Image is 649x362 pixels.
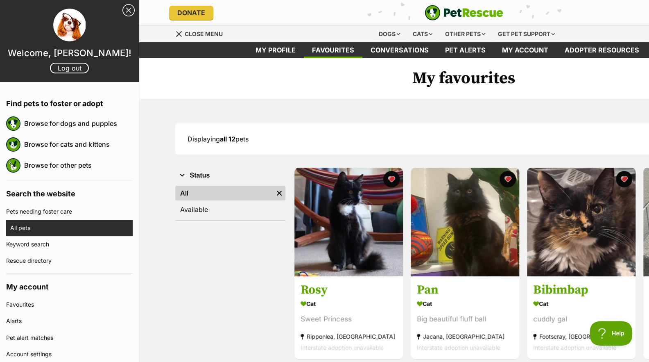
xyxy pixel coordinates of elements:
[411,168,519,276] img: Pan
[6,296,133,313] a: Favourites
[169,6,213,20] a: Donate
[175,186,273,200] a: All
[533,282,629,298] h3: Bibimbap
[362,42,437,58] a: conversations
[383,171,400,187] button: favourite
[6,330,133,346] a: Pet alert matches
[533,331,629,342] div: Footscray, [GEOGRAPHIC_DATA]
[616,171,632,187] button: favourite
[6,180,133,203] h4: Search the website
[533,344,616,351] span: Interstate adoption unavailable
[6,158,20,173] img: petrescue logo
[6,253,133,269] a: Rescue directory
[492,26,561,42] div: Get pet support
[175,170,285,181] button: Status
[590,321,633,346] iframe: Help Scout Beacon - Open
[6,273,133,296] h4: My account
[50,63,89,73] a: Log out
[53,9,86,41] img: profile image
[301,298,397,310] div: Cat
[185,30,223,37] span: Close menu
[301,331,397,342] div: Ripponlea, [GEOGRAPHIC_DATA]
[24,136,133,153] a: Browse for cats and kittens
[122,4,135,16] a: Close Sidebar
[6,203,133,220] a: Pets needing foster care
[6,313,133,329] a: Alerts
[556,42,647,58] a: Adopter resources
[407,26,438,42] div: Cats
[24,157,133,174] a: Browse for other pets
[437,42,494,58] a: Pet alerts
[301,314,397,325] div: Sweet Princess
[439,26,491,42] div: Other pets
[527,168,635,276] img: Bibimbap
[417,344,500,351] span: Interstate adoption unavailable
[301,344,384,351] span: Interstate adoption unavailable
[6,90,133,113] h4: Find pets to foster or adopt
[175,202,285,217] a: Available
[6,137,20,152] img: petrescue logo
[304,42,362,58] a: Favourites
[417,331,513,342] div: Jacana, [GEOGRAPHIC_DATA]
[294,276,403,360] a: Rosy Cat Sweet Princess Ripponlea, [GEOGRAPHIC_DATA] Interstate adoption unavailable favourite
[175,26,228,41] a: Menu
[247,42,304,58] a: My profile
[220,135,235,143] strong: all 12
[533,298,629,310] div: Cat
[10,220,133,236] a: All pets
[175,184,285,220] div: Status
[425,5,503,20] img: logo-e224e6f780fb5917bec1dbf3a21bbac754714ae5b6737aabdf751b685950b380.svg
[417,314,513,325] div: Big beautiful fluff ball
[417,298,513,310] div: Cat
[373,26,406,42] div: Dogs
[273,186,285,200] a: Remove filter
[188,135,249,143] span: Displaying pets
[425,5,503,20] a: PetRescue
[533,314,629,325] div: cuddly gal
[411,276,519,360] a: Pan Cat Big beautiful fluff ball Jacana, [GEOGRAPHIC_DATA] Interstate adoption unavailable favourite
[6,116,20,131] img: petrescue logo
[294,168,403,276] img: Rosy
[417,282,513,298] h3: Pan
[500,171,516,187] button: favourite
[6,236,133,253] a: Keyword search
[301,282,397,298] h3: Rosy
[24,115,133,132] a: Browse for dogs and puppies
[527,276,635,360] a: Bibimbap Cat cuddly gal Footscray, [GEOGRAPHIC_DATA] Interstate adoption unavailable favourite
[494,42,556,58] a: My account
